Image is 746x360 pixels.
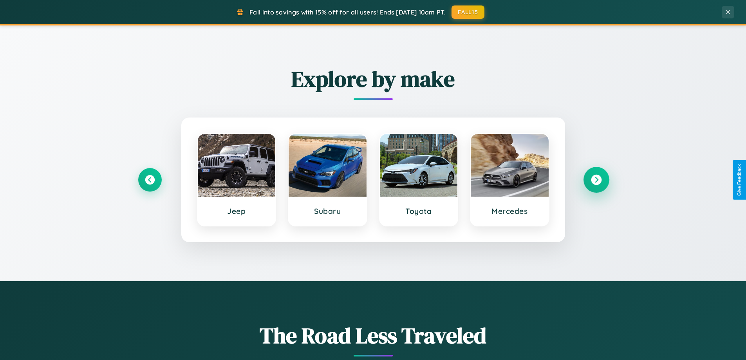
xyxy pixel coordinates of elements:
[388,206,450,216] h3: Toyota
[249,8,446,16] span: Fall into savings with 15% off for all users! Ends [DATE] 10am PT.
[138,320,608,351] h1: The Road Less Traveled
[737,164,742,196] div: Give Feedback
[479,206,541,216] h3: Mercedes
[296,206,359,216] h3: Subaru
[138,64,608,94] h2: Explore by make
[452,5,484,19] button: FALL15
[206,206,268,216] h3: Jeep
